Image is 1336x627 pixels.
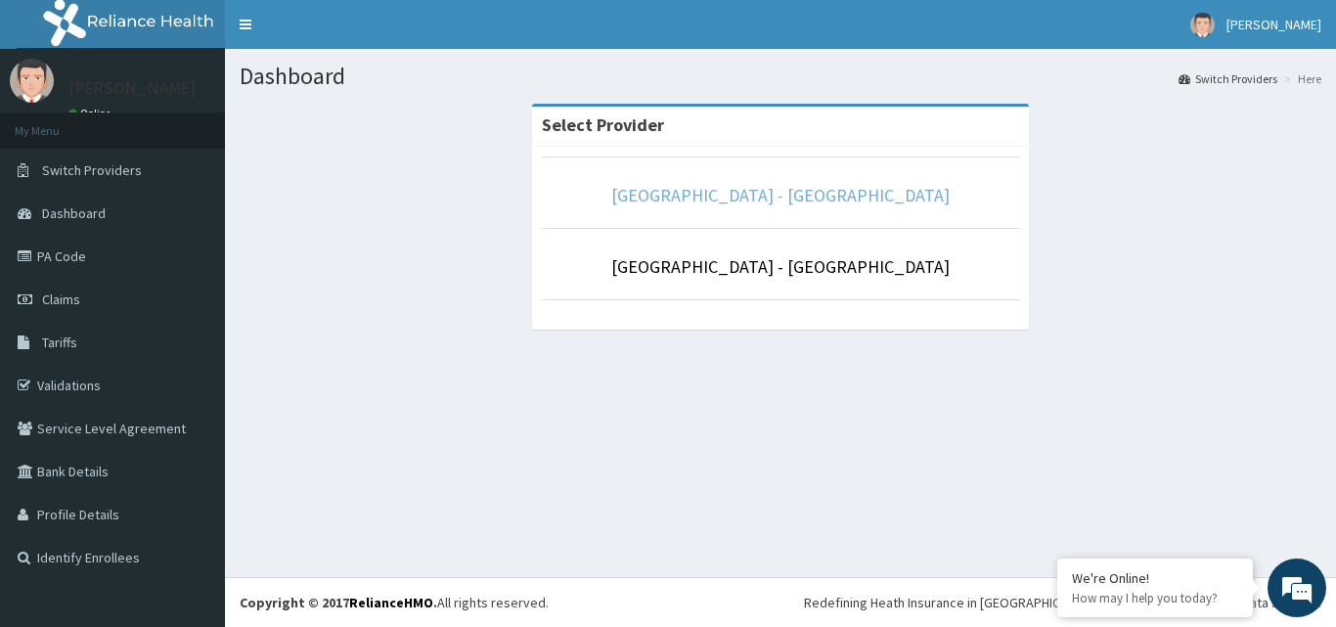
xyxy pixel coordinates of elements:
span: [PERSON_NAME] [1226,16,1321,33]
a: RelianceHMO [349,594,433,611]
p: [PERSON_NAME] [68,79,197,97]
span: Tariffs [42,334,77,351]
a: [GEOGRAPHIC_DATA] - [GEOGRAPHIC_DATA] [611,184,950,206]
div: Redefining Heath Insurance in [GEOGRAPHIC_DATA] using Telemedicine and Data Science! [804,593,1321,612]
footer: All rights reserved. [225,577,1336,627]
li: Here [1279,70,1321,87]
span: Switch Providers [42,161,142,179]
span: Claims [42,291,80,308]
div: We're Online! [1072,569,1238,587]
img: User Image [10,59,54,103]
strong: Copyright © 2017 . [240,594,437,611]
p: How may I help you today? [1072,590,1238,606]
img: User Image [1190,13,1215,37]
a: Switch Providers [1179,70,1277,87]
span: Dashboard [42,204,106,222]
strong: Select Provider [542,113,664,136]
a: [GEOGRAPHIC_DATA] - [GEOGRAPHIC_DATA] [611,255,950,278]
h1: Dashboard [240,64,1321,89]
a: Online [68,107,115,120]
